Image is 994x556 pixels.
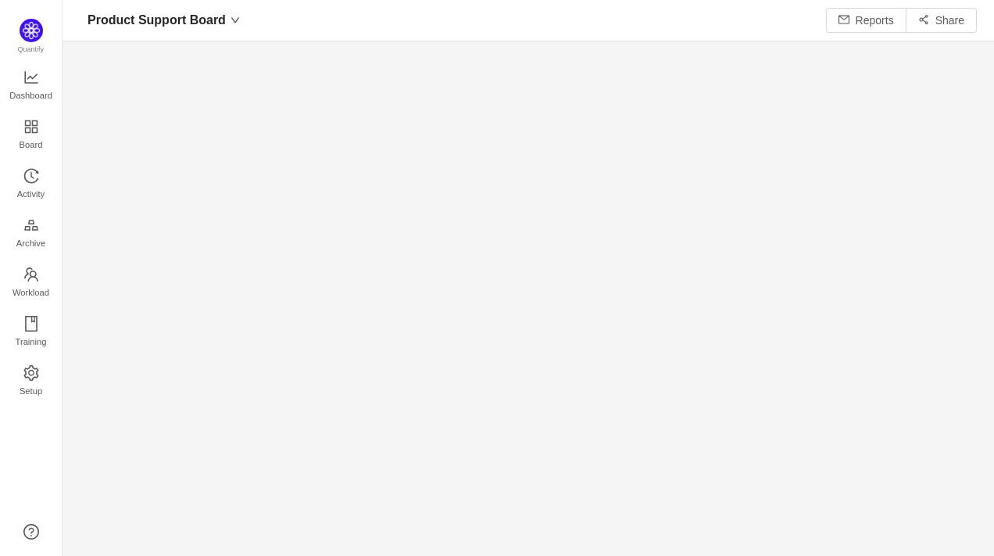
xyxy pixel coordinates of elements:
[906,8,977,33] button: icon: share-altShare
[18,45,45,53] span: Quantify
[16,228,45,259] span: Archive
[23,218,39,249] a: Archive
[826,8,906,33] button: icon: mailReports
[23,267,39,282] i: icon: team
[23,70,39,85] i: icon: line-chart
[20,375,42,407] span: Setup
[23,168,39,184] i: icon: history
[9,80,52,111] span: Dashboard
[23,524,39,540] a: icon: question-circle
[23,169,39,200] a: Activity
[23,366,39,397] a: Setup
[23,119,39,135] i: icon: appstore
[23,120,39,151] a: Board
[13,277,49,308] span: Workload
[23,267,39,299] a: Workload
[231,16,240,25] i: icon: down
[23,365,39,381] i: icon: setting
[23,217,39,233] i: icon: gold
[17,178,45,210] span: Activity
[88,8,226,33] span: Product Support Board
[15,326,46,357] span: Training
[20,129,43,160] span: Board
[23,316,39,332] i: icon: book
[23,317,39,348] a: Training
[20,19,43,42] img: Quantify
[23,70,39,102] a: Dashboard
